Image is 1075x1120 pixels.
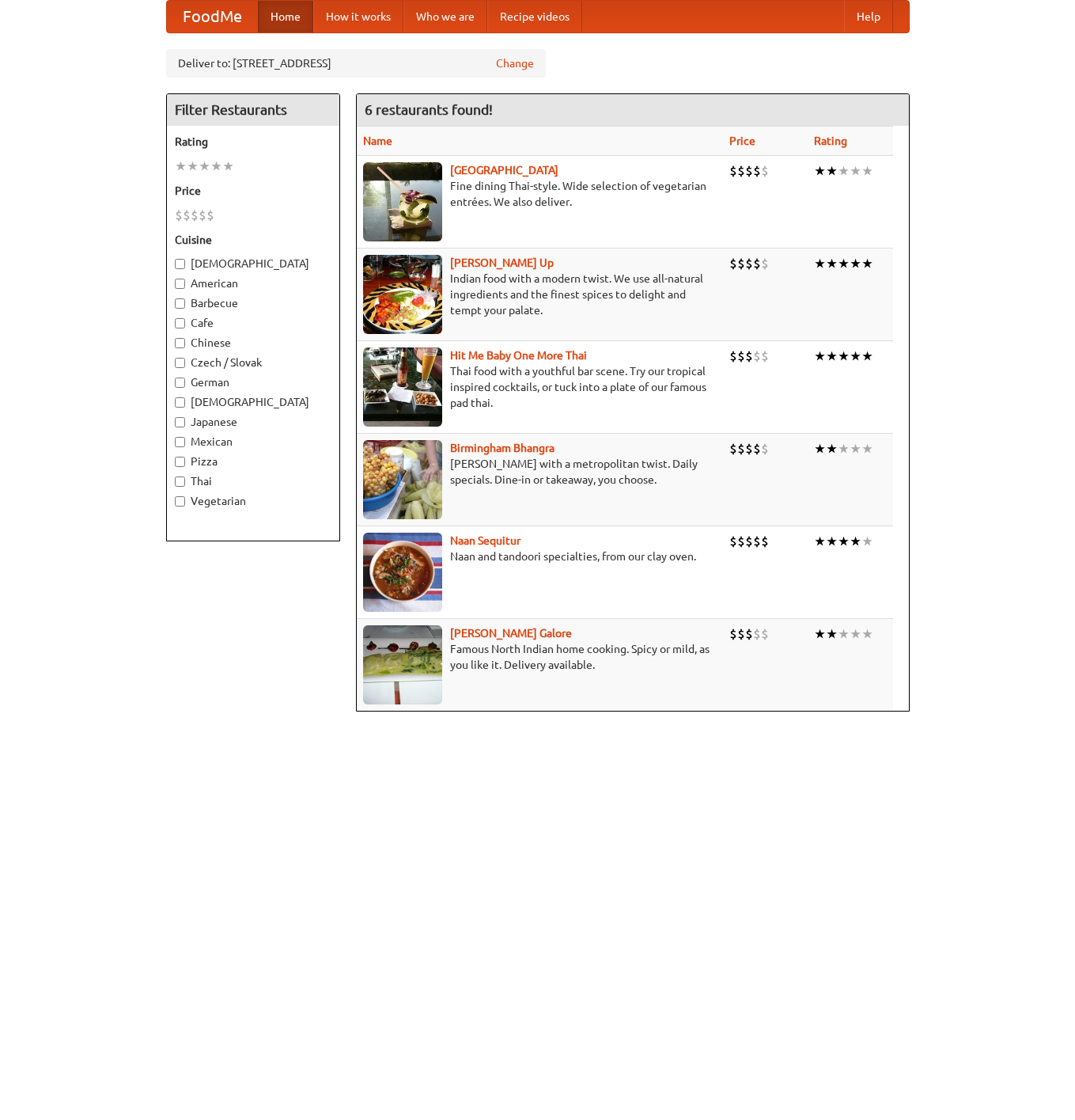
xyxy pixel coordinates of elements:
h4: Filter Restaurants [167,94,339,126]
li: $ [761,625,769,643]
li: $ [737,533,745,550]
li: ★ [850,162,861,180]
li: $ [745,625,753,643]
li: $ [737,440,745,457]
input: German [175,378,185,388]
li: ★ [838,347,850,365]
li: $ [175,207,183,224]
li: $ [183,207,191,224]
li: $ [729,440,737,457]
img: satay.jpg [363,162,442,241]
a: Naan Sequitur [450,534,520,547]
input: Mexican [175,437,185,447]
li: ★ [814,162,826,180]
a: Price [729,135,755,147]
li: $ [753,162,761,180]
label: Barbecue [175,295,331,311]
input: [DEMOGRAPHIC_DATA] [175,259,185,269]
li: ★ [838,625,850,643]
p: Fine dining Thai-style. Wide selection of vegetarian entrées. We also deliver. [363,178,717,210]
img: curryup.jpg [363,255,442,334]
li: $ [729,533,737,550]
li: $ [191,207,199,224]
li: ★ [861,347,873,365]
input: Japanese [175,417,185,427]
label: Pizza [175,454,331,469]
li: ★ [861,255,873,272]
label: Czech / Slovak [175,355,331,370]
label: Chinese [175,335,331,351]
li: $ [199,207,206,224]
li: ★ [814,440,826,457]
img: currygalore.jpg [363,625,442,704]
li: $ [753,440,761,457]
li: $ [753,625,761,643]
li: $ [729,255,737,272]
li: ★ [826,440,838,457]
li: ★ [861,162,873,180]
li: ★ [850,255,861,272]
label: German [175,374,331,390]
li: ★ [826,625,838,643]
li: ★ [850,533,861,550]
a: Home [258,1,313,32]
li: ★ [826,347,838,365]
li: ★ [838,533,850,550]
a: Who we are [403,1,487,32]
li: ★ [838,440,850,457]
li: $ [753,347,761,365]
li: $ [737,347,745,365]
li: ★ [826,533,838,550]
p: Indian food with a modern twist. We use all-natural ingredients and the finest spices to delight ... [363,271,717,318]
label: American [175,275,331,291]
a: Hit Me Baby One More Thai [450,349,587,362]
label: [DEMOGRAPHIC_DATA] [175,256,331,271]
p: Famous North Indian home cooking. Spicy or mild, as you like it. Delivery available. [363,641,717,673]
li: ★ [826,255,838,272]
input: Chinese [175,338,185,348]
a: Rating [814,135,847,147]
label: Cafe [175,315,331,331]
a: Recipe videos [487,1,582,32]
li: $ [206,207,214,224]
li: $ [737,255,745,272]
label: [DEMOGRAPHIC_DATA] [175,394,331,410]
li: ★ [861,625,873,643]
li: $ [753,255,761,272]
input: Vegetarian [175,496,185,507]
li: $ [729,162,737,180]
h5: Rating [175,134,331,150]
a: Help [844,1,893,32]
li: ★ [199,158,210,175]
p: [PERSON_NAME] with a metropolitan twist. Daily specials. Dine-in or takeaway, you choose. [363,456,717,488]
li: $ [761,533,769,550]
li: ★ [210,158,222,175]
li: ★ [861,533,873,550]
img: babythai.jpg [363,347,442,427]
h5: Cuisine [175,232,331,248]
img: bhangra.jpg [363,440,442,519]
li: ★ [222,158,234,175]
input: Barbecue [175,298,185,309]
label: Mexican [175,434,331,450]
li: $ [745,347,753,365]
p: Naan and tandoori specialties, from our clay oven. [363,549,717,564]
li: $ [745,162,753,180]
li: ★ [850,347,861,365]
li: ★ [850,440,861,457]
ng-pluralize: 6 restaurants found! [365,102,493,117]
div: Deliver to: [STREET_ADDRESS] [166,49,546,78]
a: [GEOGRAPHIC_DATA] [450,164,558,177]
li: $ [745,533,753,550]
b: Birmingham Bhangra [450,442,555,454]
p: Thai food with a youthful bar scene. Try our tropical inspired cocktails, or tuck into a plate of... [363,363,717,411]
li: ★ [838,162,850,180]
li: ★ [814,533,826,550]
li: ★ [861,440,873,457]
a: How it works [313,1,403,32]
a: [PERSON_NAME] Galore [450,627,572,640]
